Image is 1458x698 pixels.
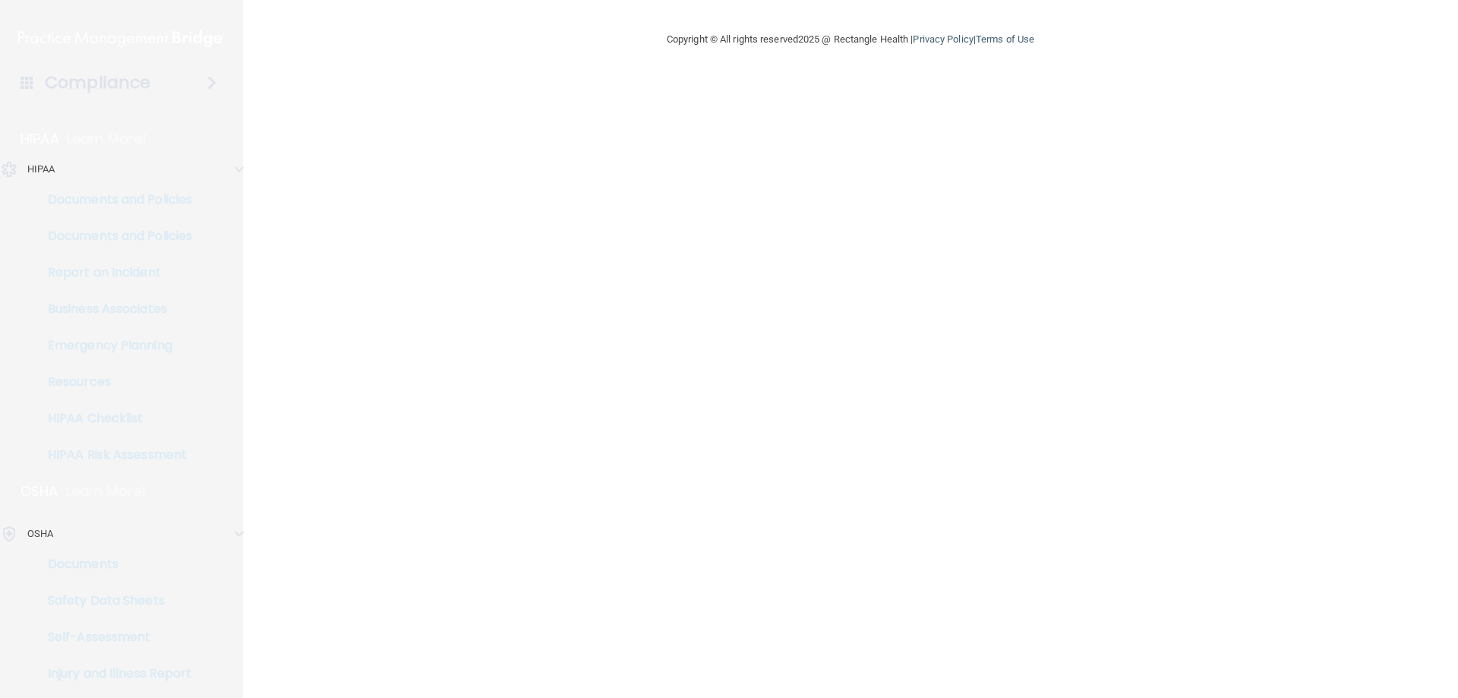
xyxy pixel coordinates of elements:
h4: Compliance [45,72,150,93]
p: Learn More! [67,130,147,148]
p: Learn More! [66,482,147,501]
p: Documents and Policies [10,229,217,244]
p: HIPAA [27,160,55,178]
p: OSHA [21,482,58,501]
p: Documents and Policies [10,192,217,207]
img: PMB logo [18,24,225,54]
p: Injury and Illness Report [10,666,217,681]
p: Emergency Planning [10,338,217,353]
p: HIPAA [21,130,59,148]
a: Terms of Use [976,33,1034,45]
p: OSHA [27,525,53,543]
p: Self-Assessment [10,630,217,645]
p: HIPAA Risk Assessment [10,447,217,463]
div: Copyright © All rights reserved 2025 @ Rectangle Health | | [573,15,1128,64]
a: Privacy Policy [913,33,973,45]
p: Resources [10,374,217,390]
p: Business Associates [10,302,217,317]
p: HIPAA Checklist [10,411,217,426]
p: Report an Incident [10,265,217,280]
p: Documents [10,557,217,572]
p: Safety Data Sheets [10,593,217,608]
